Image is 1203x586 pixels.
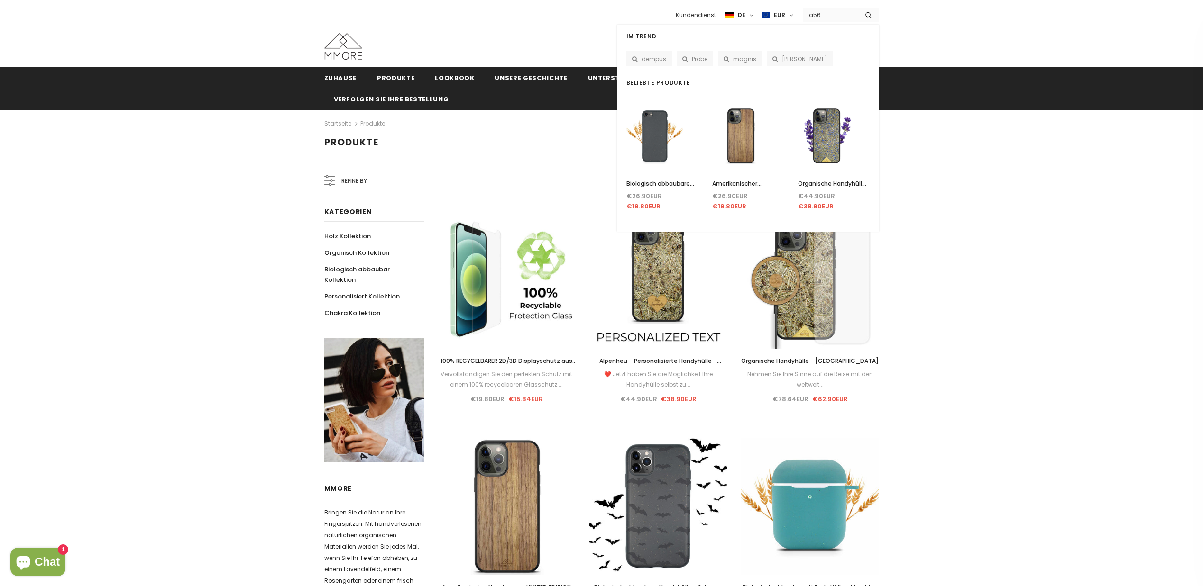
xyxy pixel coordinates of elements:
span: €44.90EUR [798,191,835,200]
span: Verfolgen Sie Ihre Bestellung [334,95,449,104]
span: [PERSON_NAME] [782,55,827,63]
span: €62.90EUR [812,395,848,404]
a: Probe [677,51,713,66]
span: €78.64EUR [772,395,808,404]
a: magnis [718,51,762,66]
span: Refine by [341,176,367,186]
span: Unsere Geschichte [495,73,567,82]
a: Chakra Kollektion [324,305,380,321]
span: beliebte Produkte [626,79,690,87]
span: €38.90EUR [798,202,834,211]
span: 100% RECYCELBARER 2D/3D Displayschutz aus [GEOGRAPHIC_DATA] [441,357,577,375]
span: Unterstützung [588,73,649,82]
a: Produkte [377,67,414,88]
span: €15.84EUR [508,395,543,404]
img: i-lang-2.png [725,11,734,19]
span: Probe [692,55,707,63]
a: Holz Kollektion [324,228,371,244]
span: Biologisch abbaubar Kollektion [324,265,390,284]
span: €38.90EUR [661,395,697,404]
a: Organisch Kollektion [324,244,389,261]
span: Kategorien [324,207,372,216]
span: €19.80EUR [470,395,505,404]
span: €26.90EUR [712,191,748,200]
a: dempus [626,51,672,66]
a: Alpenheu – Personalisierte Handyhülle – Personalisiertes Geschenk [589,356,727,366]
span: magnis [733,55,756,63]
span: dempus [642,55,666,63]
a: 100% RECYCELBARER 2D/3D Displayschutz aus [GEOGRAPHIC_DATA] [438,356,576,366]
span: Lookbook [435,73,474,82]
span: Kundendienst [676,11,716,19]
a: Amerikanischer Nussbaum - LIMITED EDITION [712,179,784,189]
span: MMORE [324,484,352,493]
span: im Trend [626,32,657,40]
span: €19.80EUR [626,202,661,211]
a: Organische Handyhülle – Lavendel [798,179,870,189]
input: Search Site [803,8,858,22]
a: [PERSON_NAME] [767,51,833,66]
a: Unsere Geschichte [495,67,567,88]
div: Vervollständigen Sie den perfekten Schutz mit einem 100% recycelbaren Glasschutz.... [438,369,576,390]
img: MMORE Cases [324,33,362,60]
span: Biologisch abbaubare Handyhülle - Schwarz [626,180,694,198]
span: EUR [774,10,785,20]
a: Lookbook [435,67,474,88]
span: Zuhause [324,73,357,82]
a: Produkte [360,119,385,127]
a: Biologisch abbaubare Handyhülle - Schwarz [626,179,698,189]
a: Biologisch abbaubar Kollektion [324,261,413,288]
span: €26.90EUR [626,191,662,200]
span: Organisch Kollektion [324,248,389,257]
div: ❤️ Jetzt haben Sie die Möglichkeit Ihre Handyhülle selbst zu... [589,369,727,390]
a: Verfolgen Sie Ihre Bestellung [334,88,449,109]
span: Amerikanischer Nussbaum - LIMITED EDITION [712,180,771,208]
inbox-online-store-chat: Onlineshop-Chat von Shopify [8,548,68,578]
span: Alpenheu – Personalisierte Handyhülle – Personalisiertes Geschenk [599,357,721,375]
span: €19.80EUR [712,202,746,211]
a: Startseite [324,118,351,129]
span: Produkte [377,73,414,82]
a: Account erstellen [829,50,879,58]
a: Unterstützung [588,67,649,88]
a: Organische Handyhülle - [GEOGRAPHIC_DATA] [741,356,879,366]
span: de [738,10,745,20]
span: Personalisiert Kollektion [324,292,400,301]
span: Organische Handyhülle – Lavendel [798,180,866,198]
span: Produkte [324,135,378,149]
a: Zuhause [324,67,357,88]
span: €44.90EUR [620,395,657,404]
span: Organische Handyhülle - [GEOGRAPHIC_DATA] [741,357,879,365]
a: Personalisiert Kollektion [324,288,400,305]
div: Nehmen Sie Ihre Sinne auf die Reise mit den weltweit... [741,369,879,390]
span: Chakra Kollektion [324,308,380,317]
span: Holz Kollektion [324,232,371,241]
